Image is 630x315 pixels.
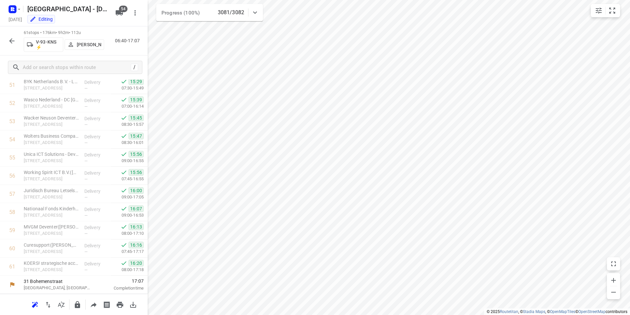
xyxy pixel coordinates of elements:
[121,96,127,103] svg: Done
[9,82,15,88] div: 51
[100,278,144,284] span: 17:07
[121,242,127,248] svg: Done
[24,230,79,237] p: Bergweidedijk 14, Deventer
[129,115,144,121] span: 15:45
[84,267,88,272] span: —
[24,278,92,285] p: 31 Bohemenstraat
[84,133,109,140] p: Delivery
[84,261,109,267] p: Delivery
[24,212,79,219] p: [STREET_ADDRESS]
[9,100,15,106] div: 52
[129,78,144,85] span: 15:29
[84,140,88,145] span: —
[113,6,126,19] button: 54
[129,205,144,212] span: 16:07
[129,96,144,103] span: 15:39
[129,169,144,176] span: 15:56
[24,85,79,91] p: [STREET_ADDRESS]
[129,187,144,194] span: 16:00
[111,157,144,164] p: 09:00-16:55
[24,115,79,121] p: Wacker Neuson Deventer(Peter Everbag)
[84,158,88,163] span: —
[55,301,68,307] span: Sort by time window
[9,136,15,143] div: 54
[24,224,79,230] p: MVGM Deventer(Hans Gelens)
[25,4,110,14] h5: [GEOGRAPHIC_DATA] - [DATE]
[121,78,127,85] svg: Done
[121,169,127,176] svg: Done
[71,298,84,311] button: Lock route
[84,152,109,158] p: Delivery
[84,213,88,218] span: —
[24,248,79,255] p: Bergweidedijk 7, Deventer
[84,79,109,86] p: Delivery
[156,4,263,21] div: Progress (100%)3081/3082
[129,260,144,266] span: 16:20
[84,231,88,236] span: —
[550,309,575,314] a: OpenMapTiles
[592,4,605,17] button: Map settings
[121,187,127,194] svg: Done
[84,224,109,231] p: Delivery
[65,39,104,50] button: [PERSON_NAME]
[9,245,15,252] div: 60
[24,37,63,52] button: V-93-KNS ⚡
[121,133,127,139] svg: Done
[111,139,144,146] p: 08:30-16:01
[84,188,109,194] p: Delivery
[30,16,53,22] div: Editing
[84,249,88,254] span: —
[111,248,144,255] p: 07:45-17:17
[23,62,131,73] input: Add or search stops within route
[24,285,92,291] p: [GEOGRAPHIC_DATA], [GEOGRAPHIC_DATA]
[218,9,244,17] p: 3081/3082
[9,191,15,197] div: 57
[42,301,55,307] span: Reverse route
[111,85,144,91] p: 07:30-15:49
[24,242,79,248] p: Curesupport([PERSON_NAME])
[129,6,142,19] button: More
[24,169,79,176] p: Working Spirit ICT B.V.(Mirjam Kraal)
[24,139,79,146] p: Arnsbergstraat 9C1, Deventer
[121,224,127,230] svg: Done
[24,103,79,110] p: [STREET_ADDRESS]
[111,194,144,200] p: 09:00-17:05
[121,115,127,121] svg: Done
[111,103,144,110] p: 07:00-16:14
[84,206,109,213] p: Delivery
[84,242,109,249] p: Delivery
[129,242,144,248] span: 16:16
[24,96,79,103] p: Wasco Nederland - DC Deventer(Ronald Westendorp)
[487,309,627,314] li: © 2025 , © , © © contributors
[129,133,144,139] span: 15:47
[24,30,104,36] p: 61 stops • 176km • 9h2m • 112u
[111,266,144,273] p: 08:00-17:18
[119,6,128,12] span: 54
[129,224,144,230] span: 16:13
[606,4,619,17] button: Fit zoom
[24,133,79,139] p: Wolters Business Company B.V.(Rutger Wolters)
[500,309,518,314] a: Routetitan
[111,121,144,128] p: 08:30-15:57
[121,151,127,157] svg: Done
[84,115,109,122] p: Delivery
[77,42,101,47] p: [PERSON_NAME]
[24,194,79,200] p: Keulenstraat 10B, Deventer
[84,86,88,91] span: —
[111,176,144,182] p: 07:45-16:55
[111,230,144,237] p: 08:00-17:10
[6,16,25,23] h5: [DATE]
[9,155,15,161] div: 55
[100,301,113,307] span: Print shipping labels
[24,78,79,85] p: BYK Netherlands B.V. - Locatie Deventer(Receptie Deventer)
[24,205,79,212] p: Nationaal Fonds Kinderhulp(Yvon Mekenkamp)
[84,195,88,200] span: —
[28,301,42,307] span: Reoptimize route
[84,104,88,109] span: —
[84,97,109,104] p: Delivery
[84,170,109,176] p: Delivery
[24,266,79,273] p: Bergweidedijk 2, Deventer
[9,227,15,233] div: 59
[523,309,545,314] a: Stadia Maps
[84,122,88,127] span: —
